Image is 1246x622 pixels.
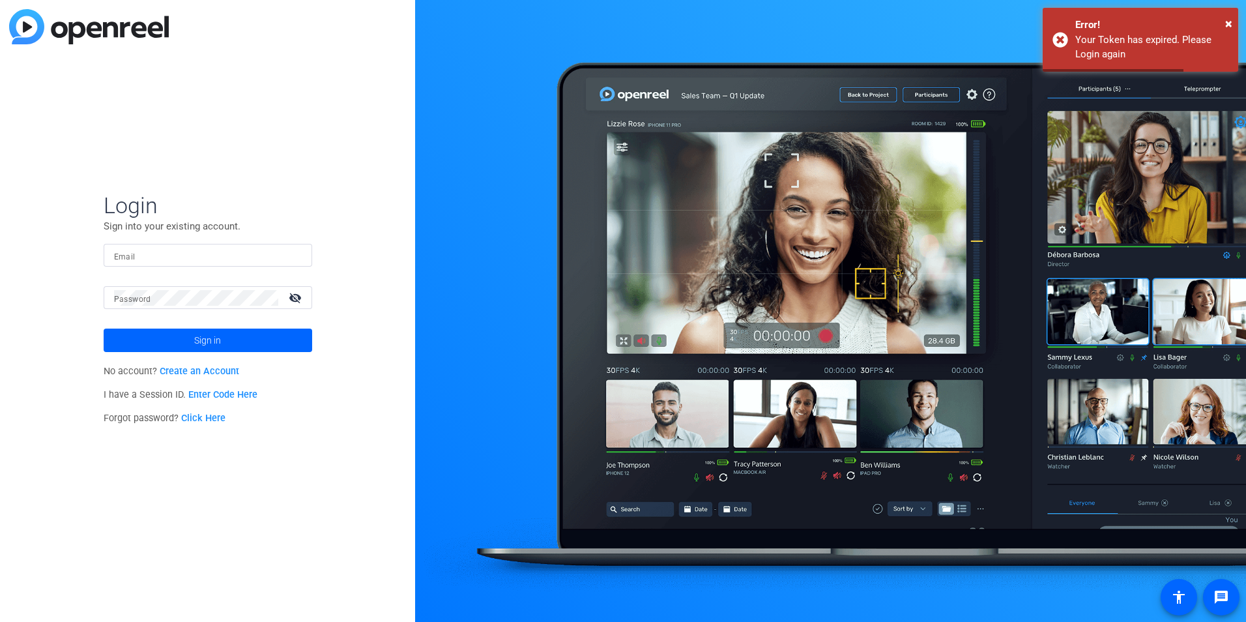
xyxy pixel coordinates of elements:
[1075,33,1228,62] div: Your Token has expired. Please Login again
[114,252,136,261] mat-label: Email
[281,288,312,307] mat-icon: visibility_off
[188,389,257,400] a: Enter Code Here
[104,413,226,424] span: Forgot password?
[104,329,312,352] button: Sign in
[1213,589,1229,605] mat-icon: message
[1225,16,1232,31] span: ×
[104,192,312,219] span: Login
[1075,18,1228,33] div: Error!
[160,366,239,377] a: Create an Account
[104,219,312,233] p: Sign into your existing account.
[104,366,240,377] span: No account?
[114,295,151,304] mat-label: Password
[181,413,225,424] a: Click Here
[1225,14,1232,33] button: Close
[104,389,258,400] span: I have a Session ID.
[1171,589,1187,605] mat-icon: accessibility
[114,248,302,263] input: Enter Email Address
[194,324,221,357] span: Sign in
[9,9,169,44] img: blue-gradient.svg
